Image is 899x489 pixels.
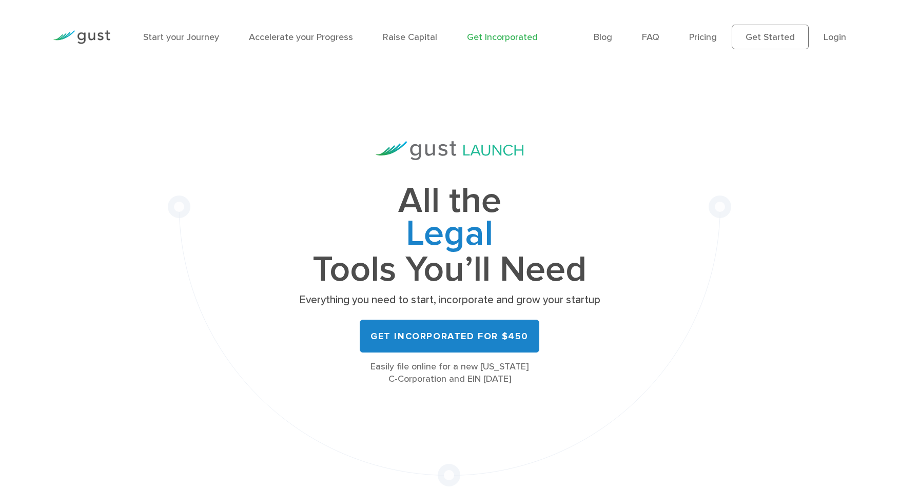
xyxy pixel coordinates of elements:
a: Start your Journey [143,32,219,43]
p: Everything you need to start, incorporate and grow your startup [296,293,603,307]
a: Accelerate your Progress [249,32,353,43]
a: FAQ [642,32,659,43]
div: Easily file online for a new [US_STATE] C-Corporation and EIN [DATE] [296,361,603,385]
a: Raise Capital [383,32,437,43]
img: Gust Launch Logo [376,141,523,160]
span: Legal [296,218,603,253]
a: Login [824,32,846,43]
a: Get Started [732,25,809,49]
a: Get Incorporated [467,32,538,43]
a: Pricing [689,32,717,43]
a: Get Incorporated for $450 [360,320,539,353]
a: Blog [594,32,612,43]
img: Gust Logo [53,30,110,44]
h1: All the Tools You’ll Need [296,185,603,286]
